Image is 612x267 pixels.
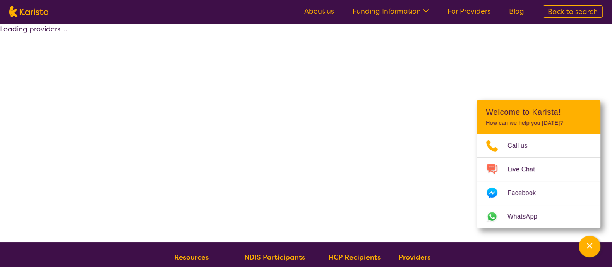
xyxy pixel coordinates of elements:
[486,120,591,126] p: How can we help you [DATE]?
[174,253,209,262] b: Resources
[579,236,600,257] button: Channel Menu
[447,7,490,16] a: For Providers
[353,7,429,16] a: Funding Information
[507,164,544,175] span: Live Chat
[507,211,547,222] span: WhatsApp
[486,107,591,117] h2: Welcome to Karista!
[548,7,598,16] span: Back to search
[507,187,545,199] span: Facebook
[477,134,600,228] ul: Choose channel
[244,253,305,262] b: NDIS Participants
[329,253,381,262] b: HCP Recipients
[9,6,48,17] img: Karista logo
[507,140,537,152] span: Call us
[304,7,334,16] a: About us
[509,7,524,16] a: Blog
[477,205,600,228] a: Web link opens in a new tab.
[543,5,603,18] a: Back to search
[477,100,600,228] div: Channel Menu
[399,253,430,262] b: Providers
